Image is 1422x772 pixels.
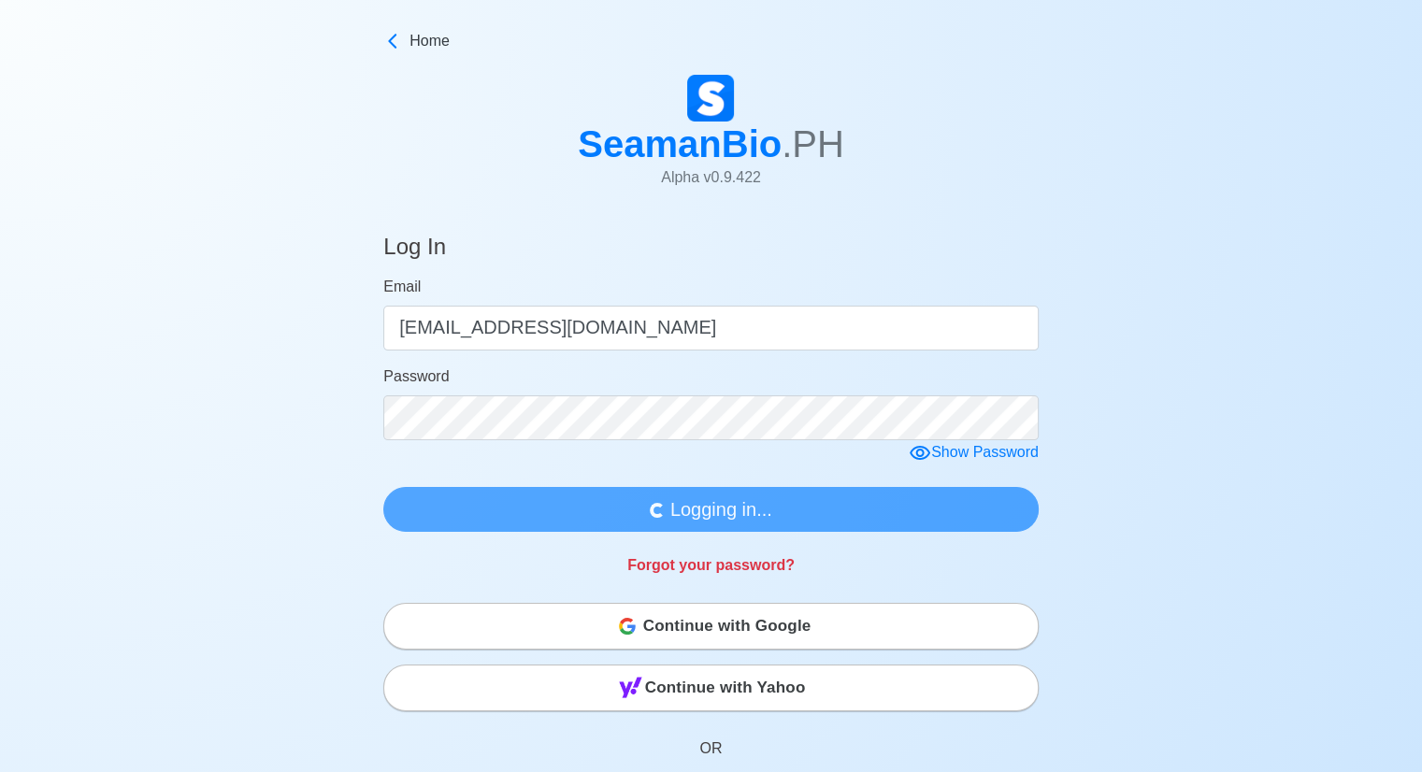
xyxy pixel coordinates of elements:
h1: SeamanBio [578,122,844,166]
button: Continue with Google [383,603,1039,650]
button: Continue with Yahoo [383,665,1039,711]
button: Logging in... [383,487,1039,532]
div: Show Password [909,441,1039,465]
span: Password [383,368,449,384]
a: Forgot your password? [627,557,795,573]
span: Continue with Yahoo [645,669,806,707]
a: SeamanBio.PHAlpha v0.9.422 [578,75,844,204]
p: OR [383,715,1039,767]
a: Home [383,30,1039,52]
span: .PH [782,123,844,164]
span: Home [409,30,450,52]
h4: Log In [383,234,446,268]
span: Continue with Google [643,608,812,645]
p: Alpha v 0.9.422 [578,166,844,189]
input: Your email [383,306,1039,350]
span: Email [383,279,421,294]
img: Logo [687,75,734,122]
